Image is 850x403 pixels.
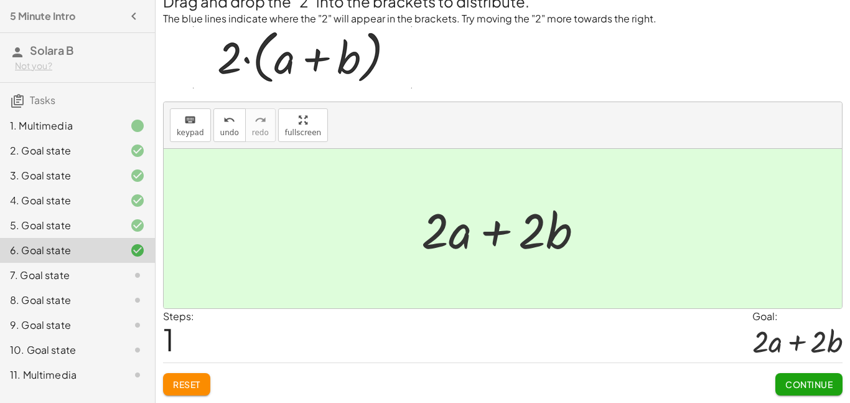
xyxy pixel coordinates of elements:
h4: 5 Minute Intro [10,9,75,24]
button: Continue [775,373,843,396]
button: fullscreen [278,108,328,142]
div: 11. Multimedia [10,367,110,382]
i: Task not started. [130,318,145,333]
span: Solara B [30,43,73,57]
i: Task not started. [130,293,145,308]
span: fullscreen [285,128,321,137]
label: Steps: [163,310,194,323]
button: keyboardkeypad [170,108,211,142]
i: Task finished and correct. [130,193,145,208]
i: Task not started. [130,343,145,358]
i: Task not started. [130,268,145,283]
img: dc67eec84e4b37c1e7b99ad5a1a17e8066cba3efdf3fc1a99d68a70915cbe56f.gif [193,26,412,88]
div: 7. Goal state [10,268,110,283]
div: 6. Goal state [10,243,110,258]
button: Reset [163,373,210,396]
div: 10. Goal state [10,343,110,358]
span: keypad [177,128,204,137]
div: 8. Goal state [10,293,110,308]
span: 1 [163,320,174,358]
div: 5. Goal state [10,218,110,233]
button: redoredo [245,108,276,142]
i: Task finished and correct. [130,243,145,258]
span: Reset [173,379,200,390]
div: 3. Goal state [10,168,110,183]
span: redo [252,128,269,137]
span: Continue [785,379,833,390]
div: 9. Goal state [10,318,110,333]
div: 1. Multimedia [10,118,110,133]
i: redo [255,113,266,128]
i: undo [223,113,235,128]
i: keyboard [184,113,196,128]
div: Goal: [752,309,843,324]
button: undoundo [213,108,246,142]
i: Task finished and correct. [130,143,145,158]
i: Task not started. [130,367,145,382]
i: Task finished and correct. [130,168,145,183]
span: Tasks [30,93,55,107]
p: The blue lines indicate where the "2" will appear in the brackets. Try moving the "2" more toward... [163,12,843,26]
div: 2. Goal state [10,143,110,158]
div: 4. Goal state [10,193,110,208]
i: Task finished. [130,118,145,133]
div: Not you? [15,60,145,72]
i: Task finished and correct. [130,218,145,233]
span: undo [220,128,239,137]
